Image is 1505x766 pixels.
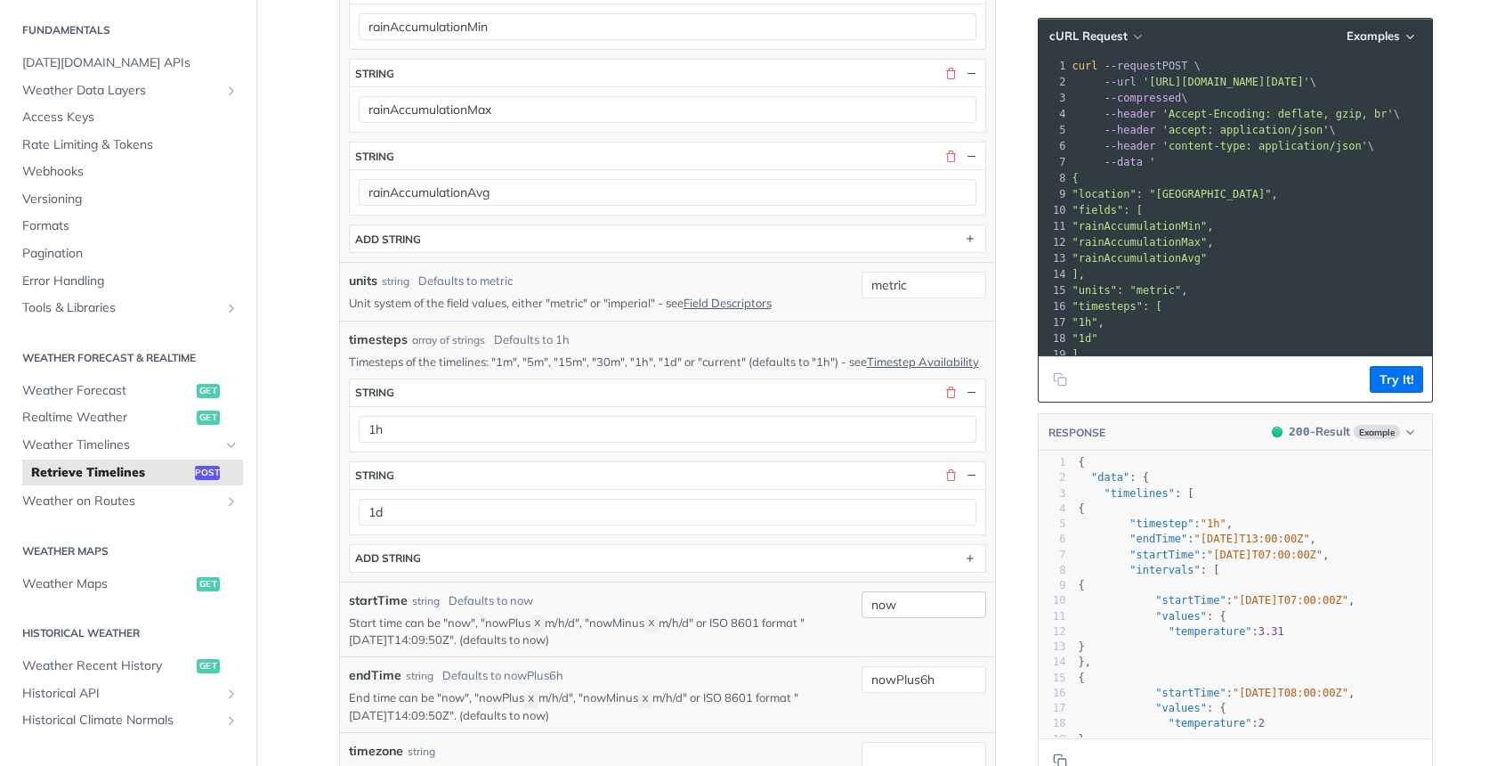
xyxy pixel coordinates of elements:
span: --header [1104,140,1156,152]
button: ADD string [350,545,985,572]
div: 4 [1039,106,1069,122]
button: cURL Request [1043,28,1147,45]
a: Historical Climate NormalsShow subpages for Historical Climate Normals [13,707,243,734]
span: \ [1072,76,1317,88]
span: "data" [1091,471,1129,484]
h2: Weather Maps [13,543,243,559]
span: : , [1079,549,1330,561]
div: Defaults to now [449,592,533,610]
button: Hide [964,65,980,81]
span: [DATE][DOMAIN_NAME] APIs [22,54,239,72]
span: "rainAccumulationMax", [1072,236,1214,249]
button: Show subpages for Historical Climate Normals [224,713,239,728]
h2: Weather Forecast & realtime [13,350,243,366]
div: 14 [1039,266,1069,282]
a: Tools & LibrariesShow subpages for Tools & Libraries [13,295,243,322]
span: { [1072,172,1079,184]
div: 14 [1039,655,1066,670]
span: Example [1354,425,1400,439]
div: string [382,273,409,289]
button: ADD string [350,225,985,252]
span: Weather Timelines [22,436,220,454]
div: 7 [1039,548,1066,563]
div: 11 [1039,609,1066,624]
button: Show subpages for Weather on Routes [224,494,239,509]
span: "units": "metric", [1072,284,1188,297]
div: string [355,386,394,399]
span: "1h", [1072,316,1104,329]
span: : , [1079,533,1316,545]
span: "fields": [ [1072,204,1143,216]
div: Defaults to nowPlus6h [442,667,563,685]
span: "timelines" [1104,487,1174,500]
div: 13 [1039,250,1069,266]
button: RESPONSE [1048,424,1106,442]
button: Try It! [1370,366,1423,393]
span: "startTime" [1129,549,1200,561]
span: get [197,659,220,673]
span: Weather Forecast [22,382,192,400]
div: array of strings [412,332,485,348]
span: ' [1149,156,1155,168]
a: Error Handling [13,268,243,295]
span: Pagination [22,245,239,263]
div: 18 [1039,716,1066,731]
div: 16 [1039,298,1069,314]
div: 1 [1039,58,1069,74]
a: Weather on RoutesShow subpages for Weather on Routes [13,488,243,515]
a: Rate Limiting & Tokens [13,132,243,159]
span: timesteps [349,330,408,349]
a: Retrieve Timelinespost [22,460,243,486]
div: 12 [1039,234,1069,250]
h2: Historical Weather [13,625,243,641]
span: X [534,618,540,631]
span: 'accept: application/json' [1162,124,1330,136]
div: ADD string [355,551,421,565]
button: Delete [943,65,959,81]
span: Rate Limiting & Tokens [22,136,239,154]
button: string [350,462,985,489]
div: 16 [1039,686,1066,701]
span: --compressed [1104,92,1182,104]
div: 11 [1039,218,1069,234]
a: Field Descriptors [684,296,772,310]
span: Versioning [22,191,239,208]
div: 19 [1039,346,1069,363]
label: endTime [349,666,401,685]
span: X [649,618,655,631]
button: string [350,60,985,86]
span: --url [1104,76,1137,88]
div: 10 [1039,593,1066,608]
div: string [355,150,394,163]
span: post [195,466,220,480]
a: Weather TimelinesHide subpages for Weather Timelines [13,432,243,459]
a: Weather Forecastget [13,378,243,404]
span: }, [1079,656,1092,668]
p: Unit system of the field values, either "metric" or "imperial" - see [349,295,854,311]
span: X [528,693,534,705]
div: 15 [1039,282,1069,298]
span: Retrieve Timelines [31,464,190,482]
span: POST \ [1072,60,1202,72]
span: } [1079,640,1085,653]
div: 17 [1039,701,1066,716]
span: get [197,577,220,591]
span: { [1079,502,1085,515]
span: : [1079,625,1284,638]
div: 9 [1039,578,1066,593]
button: Delete [943,385,959,401]
span: : , [1079,517,1234,530]
span: { [1079,456,1085,469]
div: 19 [1039,732,1066,747]
div: 15 [1039,671,1066,686]
span: Formats [22,217,239,235]
div: 5 [1039,122,1069,138]
div: Defaults to 1h [494,331,570,349]
span: curl [1072,60,1098,72]
button: Delete [943,148,959,164]
span: 200 [1289,425,1309,438]
div: 6 [1039,532,1066,547]
span: ], [1072,348,1085,361]
span: Weather Data Layers [22,82,220,100]
a: Realtime Weatherget [13,404,243,431]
